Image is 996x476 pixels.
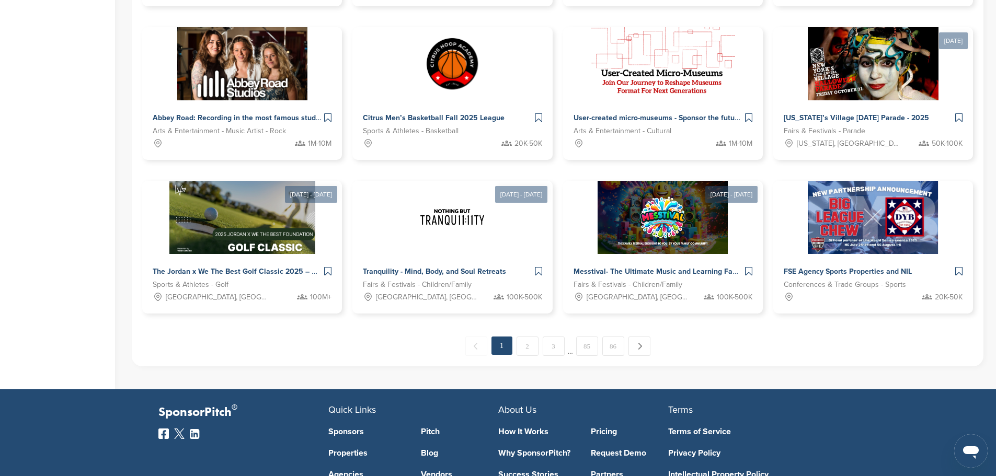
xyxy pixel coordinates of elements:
span: Sports & Athletes - Basketball [363,125,459,137]
a: Pricing [591,427,668,436]
img: Sponsorpitch & [169,181,315,254]
span: 100K-500K [717,292,752,303]
span: Tranquility - Mind, Body, and Soul Retreats [363,267,506,276]
span: 1M-10M [729,138,752,149]
span: 50K-100K [932,138,963,149]
span: Arts & Entertainment - Music Artist - Rock [153,125,286,137]
a: Why SponsorPitch? [498,449,576,457]
em: 1 [491,336,512,355]
a: 2 [517,336,539,356]
a: 86 [602,336,624,356]
a: [DATE] Sponsorpitch & [US_STATE]’s Village [DATE] Parade - 2025 Fairs & Festivals - Parade [US_ST... [773,10,973,160]
span: Sports & Athletes - Golf [153,279,228,291]
img: Sponsorpitch & [416,27,489,100]
img: Sponsorpitch & [591,27,735,100]
span: 20K-50K [935,292,963,303]
a: Request Demo [591,449,668,457]
span: Fairs & Festivals - Parade [784,125,865,137]
span: Messtival- The Ultimate Music and Learning Family Festival [574,267,775,276]
span: Fairs & Festivals - Children/Family [363,279,472,291]
a: Sponsorpitch & Abbey Road: Recording in the most famous studio Arts & Entertainment - Music Artis... [142,27,342,160]
img: Sponsorpitch & [416,181,489,254]
span: FSE Agency Sports Properties and NIL [784,267,912,276]
span: Citrus Men’s Basketball Fall 2025 League [363,113,505,122]
span: [US_STATE]’s Village [DATE] Parade - 2025 [784,113,929,122]
a: 85 [576,336,598,356]
div: [DATE] [939,32,968,49]
div: [DATE] - [DATE] [495,186,547,203]
img: Sponsorpitch & [808,181,938,254]
span: ← Previous [465,336,487,356]
span: Conferences & Trade Groups - Sports [784,279,906,291]
a: Sponsorpitch & FSE Agency Sports Properties and NIL Conferences & Trade Groups - Sports 20K-50K [773,181,973,314]
img: Facebook [158,428,169,439]
p: SponsorPitch [158,405,328,420]
a: Privacy Policy [668,449,822,457]
a: Sponsorpitch & Citrus Men’s Basketball Fall 2025 League Sports & Athletes - Basketball 20K-50K [352,27,552,160]
span: [GEOGRAPHIC_DATA], [GEOGRAPHIC_DATA] [587,292,690,303]
span: Abbey Road: Recording in the most famous studio [153,113,322,122]
div: [DATE] - [DATE] [705,186,758,203]
a: 3 [543,336,565,356]
img: Twitter [174,428,185,439]
a: Pitch [421,427,498,436]
span: Quick Links [328,404,376,415]
a: [DATE] - [DATE] Sponsorpitch & Messtival- The Ultimate Music and Learning Family Festival Fairs &... [563,164,763,314]
span: … [568,336,573,355]
span: Arts & Entertainment - Cultural [574,125,671,137]
img: Sponsorpitch & [808,27,938,100]
span: About Us [498,404,536,415]
a: How It Works [498,427,576,436]
img: Sponsorpitch & [598,181,728,254]
span: [GEOGRAPHIC_DATA], [GEOGRAPHIC_DATA] [376,292,479,303]
a: Properties [328,449,406,457]
span: 100M+ [310,292,331,303]
a: Next → [628,336,650,356]
span: Terms [668,404,693,415]
span: ® [232,401,237,414]
iframe: Button to launch messaging window [954,434,988,468]
span: 20K-50K [514,138,542,149]
span: User-created micro-museums - Sponsor the future of cultural storytelling [574,113,818,122]
span: [US_STATE], [GEOGRAPHIC_DATA] [797,138,900,149]
span: Fairs & Festivals - Children/Family [574,279,682,291]
a: [DATE] - [DATE] Sponsorpitch & Tranquility - Mind, Body, and Soul Retreats Fairs & Festivals - Ch... [352,164,552,314]
span: 100K-500K [507,292,542,303]
span: [GEOGRAPHIC_DATA], [GEOGRAPHIC_DATA] [166,292,269,303]
a: Terms of Service [668,427,822,436]
a: [DATE] - [DATE] Sponsorpitch & The Jordan x We The Best Golf Classic 2025 – Where Sports, Music &... [142,164,342,314]
span: 1M-10M [308,138,331,149]
a: Sponsorpitch & User-created micro-museums - Sponsor the future of cultural storytelling Arts & En... [563,27,763,160]
span: The Jordan x We The Best Golf Classic 2025 – Where Sports, Music & Philanthropy Collide [153,267,459,276]
a: Blog [421,449,498,457]
img: Sponsorpitch & [177,27,307,100]
div: [DATE] - [DATE] [285,186,337,203]
a: Sponsors [328,427,406,436]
